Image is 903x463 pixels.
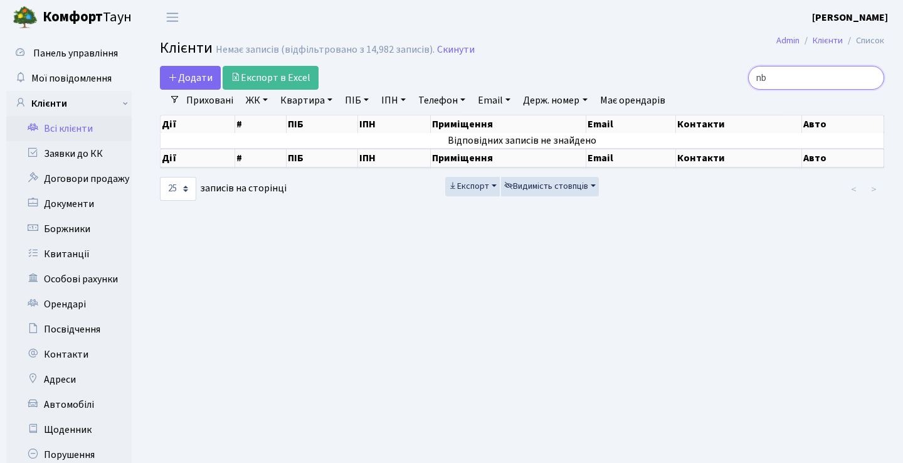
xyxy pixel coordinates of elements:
[287,115,358,133] th: ПІБ
[43,7,132,28] span: Таун
[812,11,888,24] b: [PERSON_NAME]
[6,216,132,242] a: Боржники
[6,91,132,116] a: Клієнти
[445,177,500,196] button: Експорт
[431,115,586,133] th: Приміщення
[501,177,599,196] button: Видимість стовпців
[6,141,132,166] a: Заявки до КК
[161,115,235,133] th: Дії
[843,34,884,48] li: Список
[6,66,132,91] a: Мої повідомлення
[802,115,884,133] th: Авто
[161,149,235,168] th: Дії
[6,116,132,141] a: Всі клієнти
[241,90,273,111] a: ЖК
[160,177,196,201] select: записів на сторінці
[358,149,431,168] th: ІПН
[676,149,802,168] th: Контакти
[157,7,188,28] button: Переключити навігацію
[275,90,337,111] a: Квартира
[758,28,903,54] nav: breadcrumb
[168,71,213,85] span: Додати
[31,72,112,85] span: Мої повідомлення
[448,180,489,193] span: Експорт
[6,191,132,216] a: Документи
[358,115,431,133] th: ІПН
[431,149,586,168] th: Приміщення
[181,90,238,111] a: Приховані
[43,7,103,27] b: Комфорт
[586,149,676,168] th: Email
[748,66,884,90] input: Пошук...
[160,37,213,59] span: Клієнти
[6,166,132,191] a: Договори продажу
[6,342,132,367] a: Контакти
[13,5,38,30] img: logo.png
[776,34,800,47] a: Admin
[586,115,676,133] th: Email
[518,90,592,111] a: Держ. номер
[376,90,411,111] a: ІПН
[6,392,132,417] a: Автомобілі
[340,90,374,111] a: ПІБ
[6,267,132,292] a: Особові рахунки
[33,46,118,60] span: Панель управління
[235,149,286,168] th: #
[676,115,802,133] th: Контакти
[216,44,435,56] div: Немає записів (відфільтровано з 14,982 записів).
[6,292,132,317] a: Орендарі
[504,180,588,193] span: Видимість стовпців
[6,317,132,342] a: Посвідчення
[812,10,888,25] a: [PERSON_NAME]
[6,41,132,66] a: Панель управління
[473,90,515,111] a: Email
[413,90,470,111] a: Телефон
[437,44,475,56] a: Скинути
[595,90,670,111] a: Має орендарів
[160,66,221,90] a: Додати
[6,367,132,392] a: Адреси
[6,242,132,267] a: Квитанції
[160,177,287,201] label: записів на сторінці
[161,133,884,148] td: Відповідних записів не знайдено
[802,149,884,168] th: Авто
[223,66,319,90] a: Експорт в Excel
[287,149,358,168] th: ПІБ
[6,417,132,442] a: Щоденник
[235,115,286,133] th: #
[813,34,843,47] a: Клієнти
